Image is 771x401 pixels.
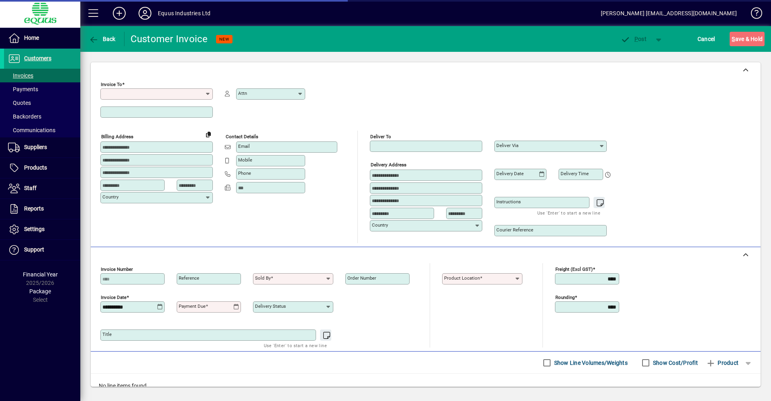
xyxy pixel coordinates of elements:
mat-label: Rounding [555,295,575,300]
mat-label: Country [372,222,388,228]
span: Communications [8,127,55,133]
span: Products [24,164,47,171]
a: Quotes [4,96,80,110]
a: Communications [4,123,80,137]
a: Home [4,28,80,48]
span: Quotes [8,100,31,106]
span: Product [706,356,738,369]
mat-label: Mobile [238,157,252,163]
label: Show Line Volumes/Weights [553,359,628,367]
a: Staff [4,178,80,198]
mat-label: Courier Reference [496,227,533,233]
span: Back [89,36,116,42]
span: Cancel [698,33,715,45]
span: Financial Year [23,271,58,278]
mat-label: Product location [444,275,480,281]
span: ave & Hold [732,33,763,45]
span: Package [29,288,51,295]
button: Copy to Delivery address [202,128,215,141]
mat-label: Attn [238,90,247,96]
app-page-header-button: Back [80,32,124,46]
button: Save & Hold [730,32,765,46]
div: Customer Invoice [131,33,208,45]
div: Equus Industries Ltd [158,7,211,20]
span: NEW [219,37,229,42]
button: Back [87,32,118,46]
a: Reports [4,199,80,219]
mat-label: Invoice To [101,82,122,87]
span: Payments [8,86,38,92]
span: Home [24,35,39,41]
mat-label: Delivery status [255,303,286,309]
mat-label: Country [102,194,118,200]
mat-label: Deliver via [496,143,518,148]
mat-label: Deliver To [370,134,391,139]
button: Profile [132,6,158,20]
span: Settings [24,226,45,232]
span: Backorders [8,113,41,120]
mat-label: Delivery date [496,171,524,176]
a: Payments [4,82,80,96]
mat-label: Instructions [496,199,521,205]
button: Product [702,356,742,370]
mat-label: Sold by [255,275,271,281]
a: Knowledge Base [745,2,761,28]
mat-hint: Use 'Enter' to start a new line [537,208,600,217]
span: P [634,36,638,42]
label: Show Cost/Profit [651,359,698,367]
button: Post [616,32,651,46]
a: Settings [4,219,80,239]
mat-label: Phone [238,170,251,176]
mat-label: Invoice date [101,295,126,300]
span: Staff [24,185,37,191]
a: Backorders [4,110,80,123]
button: Cancel [696,32,717,46]
mat-label: Email [238,143,250,149]
mat-label: Invoice number [101,266,133,272]
a: Support [4,240,80,260]
span: Support [24,246,44,253]
a: Suppliers [4,137,80,158]
span: Customers [24,55,51,61]
span: Invoices [8,72,33,79]
mat-label: Payment due [179,303,206,309]
a: Products [4,158,80,178]
mat-label: Order number [347,275,376,281]
span: Suppliers [24,144,47,150]
a: Invoices [4,69,80,82]
mat-label: Delivery time [561,171,589,176]
div: [PERSON_NAME] [EMAIL_ADDRESS][DOMAIN_NAME] [601,7,737,20]
span: Reports [24,205,44,212]
span: ost [620,36,647,42]
mat-hint: Use 'Enter' to start a new line [264,341,327,350]
mat-label: Title [102,331,112,337]
div: No line items found [91,374,761,398]
button: Add [106,6,132,20]
mat-label: Reference [179,275,199,281]
mat-label: Freight (excl GST) [555,266,593,272]
span: S [732,36,735,42]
